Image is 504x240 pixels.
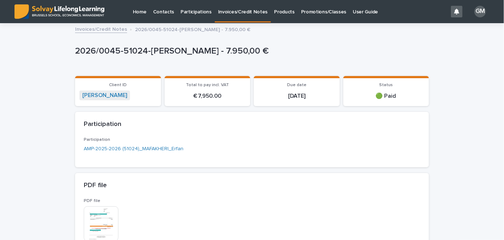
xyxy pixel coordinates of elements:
[348,93,425,100] p: 🟢 Paid
[84,121,121,129] h2: Participation
[169,93,246,100] p: € 7,950.00
[287,83,307,87] span: Due date
[75,46,426,56] p: 2026/0045-51024-[PERSON_NAME] - 7.950,00 €
[84,199,100,203] span: PDF file
[14,4,104,19] img: ED0IkcNQHGZZMpCVrDht
[82,92,127,99] a: [PERSON_NAME]
[135,25,251,33] p: 2026/0045-51024-[PERSON_NAME] - 7.950,00 €
[474,6,486,17] div: GM
[186,83,229,87] span: Total to pay incl. VAT
[258,93,335,100] p: [DATE]
[379,83,393,87] span: Status
[75,25,127,33] a: Invoices/Credit Notes
[84,145,183,153] a: AMP-2025-2026 (51024)_MAFAKHERI_Erfan
[84,182,107,190] h2: PDF file
[109,83,127,87] span: Client ID
[84,138,110,142] span: Participation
